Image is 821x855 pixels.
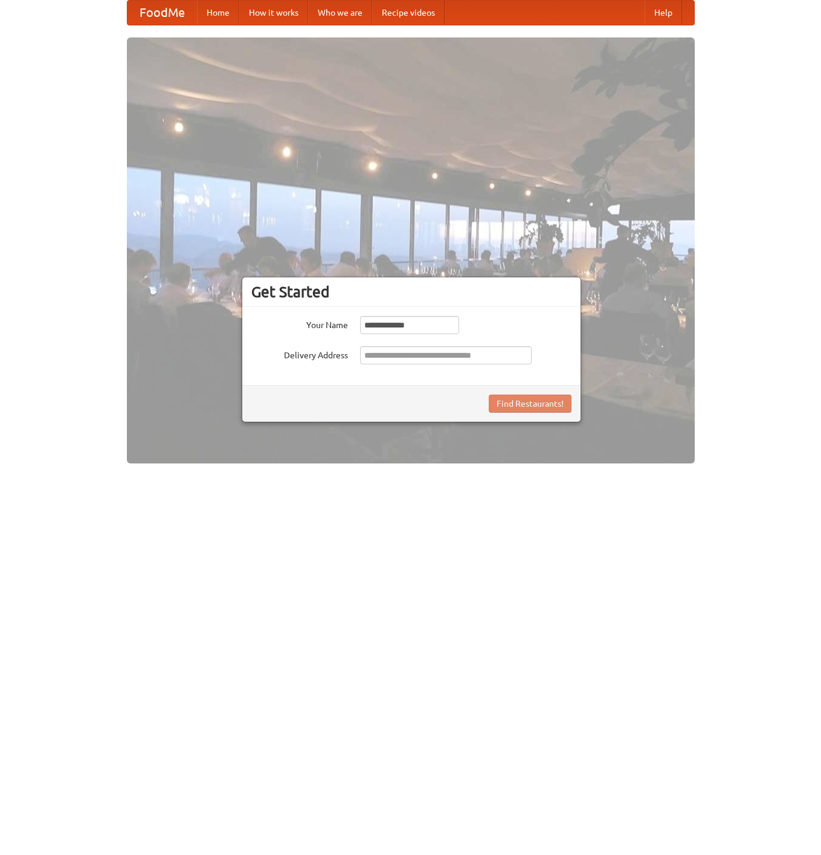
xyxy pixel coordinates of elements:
[251,283,571,301] h3: Get Started
[645,1,682,25] a: Help
[372,1,445,25] a: Recipe videos
[489,395,571,413] button: Find Restaurants!
[197,1,239,25] a: Home
[308,1,372,25] a: Who we are
[127,1,197,25] a: FoodMe
[251,316,348,331] label: Your Name
[239,1,308,25] a: How it works
[251,346,348,361] label: Delivery Address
